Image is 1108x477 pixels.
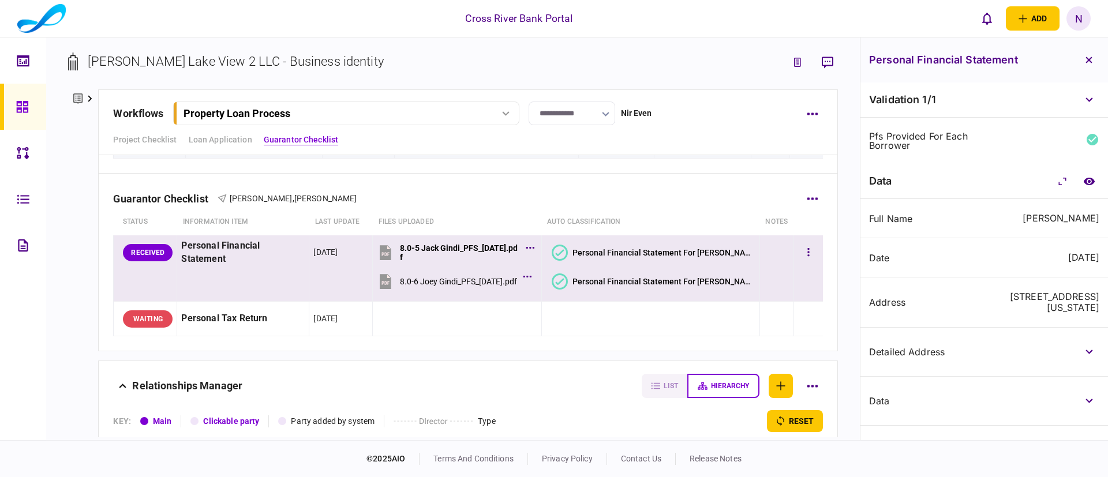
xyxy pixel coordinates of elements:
[642,374,687,398] button: list
[153,415,172,427] div: Main
[664,382,678,390] span: list
[184,107,290,119] div: Property Loan Process
[1023,213,1099,224] div: [PERSON_NAME]
[230,194,293,203] span: [PERSON_NAME]
[113,106,163,121] div: workflows
[542,454,593,463] a: privacy policy
[869,93,919,106] span: Validation
[541,209,759,235] th: auto classification
[690,454,742,463] a: release notes
[552,273,755,290] button: Personal Financial Statement For Joseph Gindi
[291,415,375,427] div: Party added by system
[294,194,357,203] span: [PERSON_NAME]
[177,209,309,235] th: Information item
[400,243,519,262] div: 8.0-5 Jack Gindi_PFS_11.27.2024.pdf
[173,102,519,125] button: Property Loan Process
[869,132,980,150] div: pfs provided for each borrower
[1079,171,1099,191] a: compare to document
[621,107,652,119] div: Nir Even
[975,6,999,31] button: open notifications list
[465,11,572,26] div: Cross River Bank Portal
[572,248,755,257] div: Personal Financial Statement For Jack Gindi
[1068,252,1099,263] div: [DATE]
[123,310,173,328] div: WAITING
[313,246,338,258] div: [DATE]
[1052,171,1073,191] button: Collapse/Expand All
[787,52,808,73] button: link to underwriting page
[309,209,373,235] th: last update
[264,134,339,146] a: Guarantor Checklist
[759,209,793,235] th: notes
[181,239,305,266] div: Personal Financial Statement
[572,277,755,286] div: Personal Financial Statement For Joseph Gindi
[377,239,531,265] button: 8.0-5 Jack Gindi_PFS_11.27.2024.pdf
[181,306,305,332] div: Personal Tax Return
[113,134,177,146] a: Project Checklist
[88,52,383,71] div: [PERSON_NAME] Lake View 2 LLC - Business identity
[478,415,496,427] div: Type
[767,410,823,432] button: reset
[621,454,661,463] a: contact us
[377,268,529,294] button: 8.0-6 Joey Gindi_PFS_11.27.2024.pdf
[400,277,517,286] div: 8.0-6 Joey Gindi_PFS_11.27.2024.pdf
[373,209,541,235] th: Files uploaded
[123,244,173,261] div: RECEIVED
[869,298,980,307] div: Address
[114,209,177,235] th: status
[869,396,980,405] div: data
[293,194,294,203] span: ,
[922,93,935,106] span: 1 / 1
[869,55,1018,65] h3: Personal Financial Statement
[711,382,749,390] span: hierarchy
[113,193,218,205] div: Guarantor Checklist
[687,374,759,398] button: hierarchy
[189,134,252,146] a: Loan Application
[366,453,420,465] div: © 2025 AIO
[869,214,980,223] div: Full Name
[869,175,892,187] div: data
[203,415,259,427] div: Clickable party
[1066,6,1091,31] button: N
[552,245,755,261] button: Personal Financial Statement For Jack Gindi
[17,4,66,33] img: client company logo
[869,253,980,262] div: Date
[313,313,338,324] div: [DATE]
[989,291,1100,313] div: [STREET_ADDRESS][US_STATE]
[869,347,980,356] div: detailed address
[132,374,242,398] div: Relationships Manager
[1006,6,1060,31] button: open adding identity options
[113,415,131,427] div: KEY :
[433,454,514,463] a: terms and conditions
